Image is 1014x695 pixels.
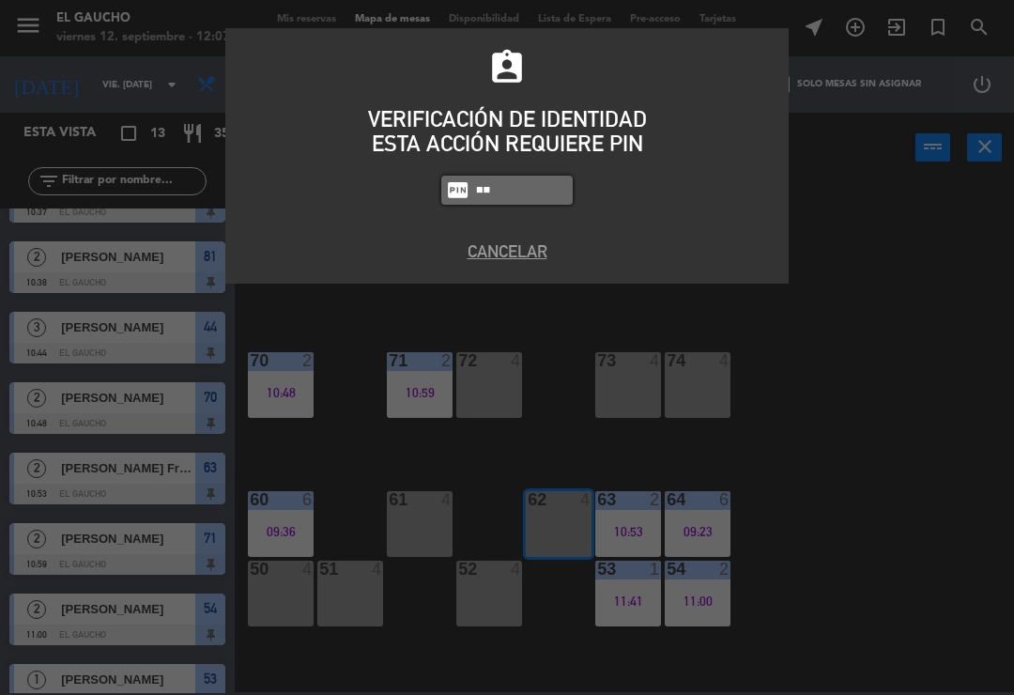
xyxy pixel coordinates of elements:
button: Cancelar [239,239,775,264]
i: fiber_pin [446,178,469,202]
div: ESTA ACCIÓN REQUIERE PIN [239,131,775,156]
div: VERIFICACIÓN DE IDENTIDAD [239,107,775,131]
input: 1234 [474,179,568,201]
i: assignment_ind [487,48,527,87]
